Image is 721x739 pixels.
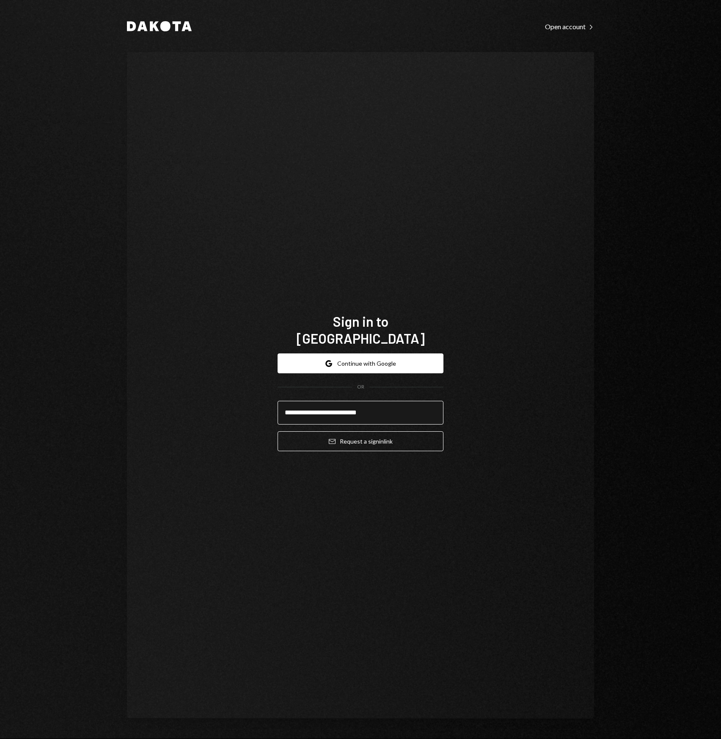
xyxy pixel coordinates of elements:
div: OR [357,383,364,391]
button: Continue with Google [278,353,443,373]
h1: Sign in to [GEOGRAPHIC_DATA] [278,313,443,347]
button: Request a signinlink [278,431,443,451]
a: Open account [545,22,594,31]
